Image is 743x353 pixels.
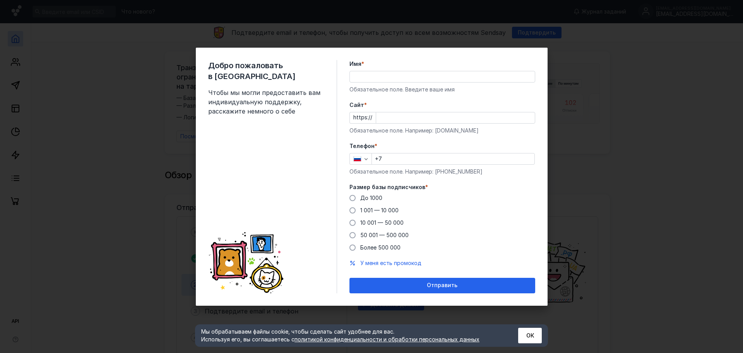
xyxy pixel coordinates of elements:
span: Более 500 000 [360,244,401,251]
button: Отправить [349,278,535,293]
span: Телефон [349,142,375,150]
span: 10 001 — 50 000 [360,219,404,226]
span: 50 001 — 500 000 [360,232,409,238]
span: До 1000 [360,195,382,201]
div: Обязательное поле. Например: [DOMAIN_NAME] [349,127,535,134]
button: У меня есть промокод [360,259,421,267]
button: ОК [518,328,542,343]
span: Cайт [349,101,364,109]
span: Добро пожаловать в [GEOGRAPHIC_DATA] [208,60,324,82]
span: У меня есть промокод [360,260,421,266]
span: Чтобы мы могли предоставить вам индивидуальную поддержку, расскажите немного о себе [208,88,324,116]
span: 1 001 — 10 000 [360,207,399,214]
span: Размер базы подписчиков [349,183,425,191]
span: Отправить [427,282,457,289]
div: Обязательное поле. Введите ваше имя [349,86,535,93]
div: Обязательное поле. Например: [PHONE_NUMBER] [349,168,535,176]
a: политикой конфиденциальности и обработки персональных данных [294,336,479,343]
div: Мы обрабатываем файлы cookie, чтобы сделать сайт удобнее для вас. Используя его, вы соглашаетесь c [201,328,499,343]
span: Имя [349,60,361,68]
